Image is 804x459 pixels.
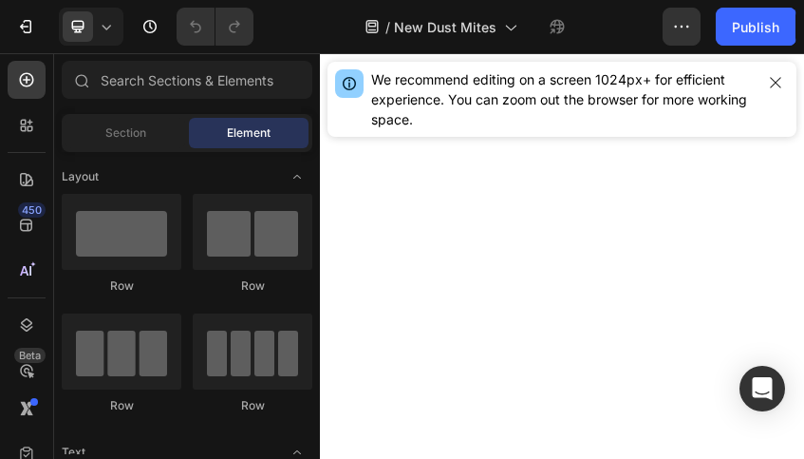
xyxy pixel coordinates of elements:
span: / [385,17,390,37]
div: Row [193,397,312,414]
div: Beta [14,348,46,363]
div: Publish [732,17,779,37]
div: Row [193,277,312,295]
span: Section [105,124,146,142]
span: Toggle open [282,162,312,192]
span: New Dust Mites [394,17,496,37]
div: We recommend editing on a screen 1024px+ for efficient experience. You can zoom out the browser f... [371,69,755,129]
input: Search Sections & Elements [62,61,312,99]
div: Row [62,397,181,414]
div: Row [62,277,181,295]
button: Publish [716,8,795,46]
iframe: Design area [320,53,804,459]
div: Undo/Redo [177,8,253,46]
span: Element [227,124,271,142]
div: 450 [18,202,46,218]
span: Layout [62,168,99,185]
div: Open Intercom Messenger [739,366,785,411]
